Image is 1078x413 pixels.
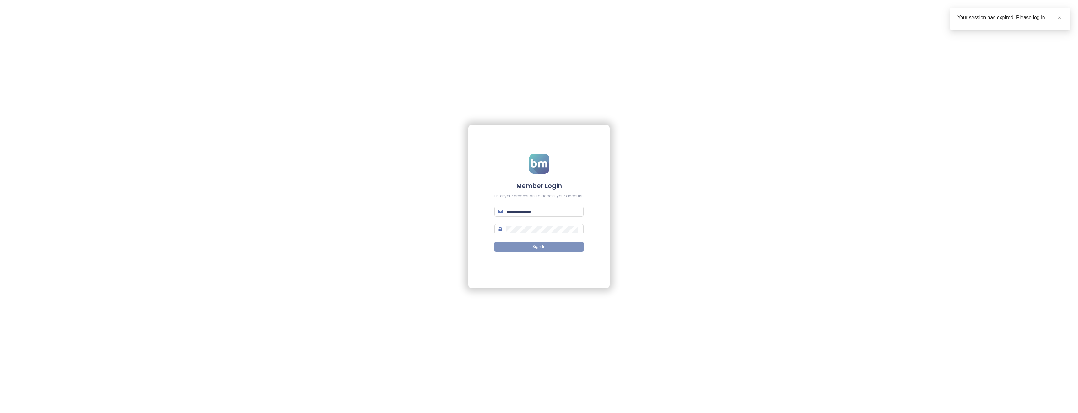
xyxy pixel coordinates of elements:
span: lock [498,227,503,231]
div: Enter your credentials to access your account. [494,193,584,199]
span: Sign In [532,244,546,250]
button: Sign In [494,242,584,252]
span: mail [498,209,503,214]
div: Your session has expired. Please log in. [957,14,1063,21]
h4: Member Login [494,181,584,190]
span: close [1057,15,1062,19]
img: logo [529,154,549,174]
